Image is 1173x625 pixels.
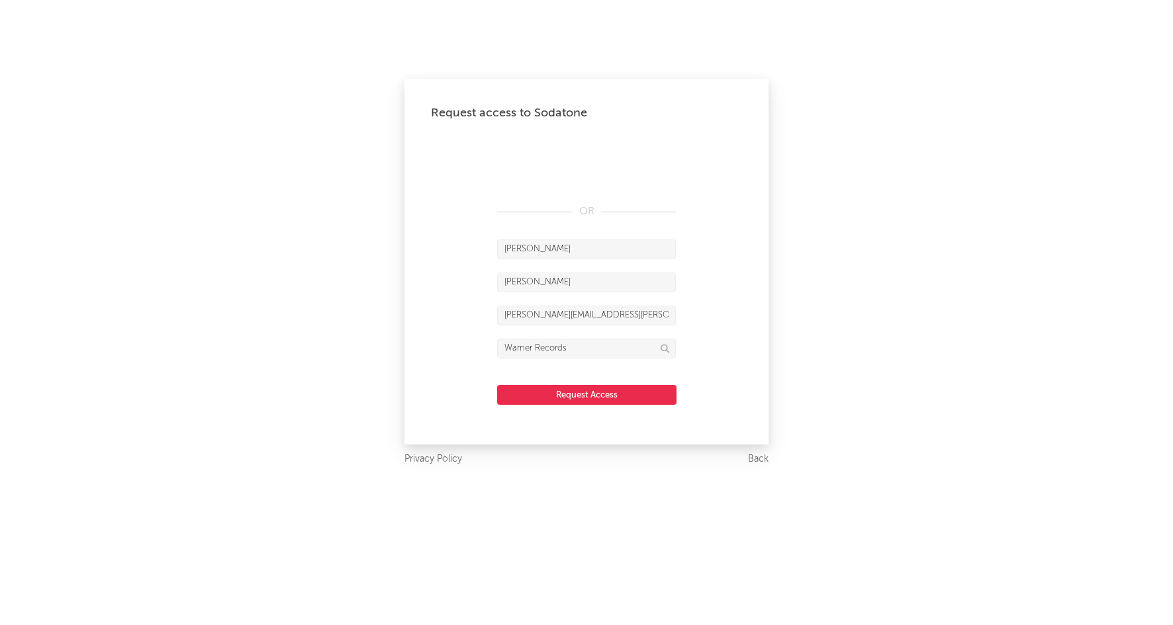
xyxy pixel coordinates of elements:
input: Last Name [497,272,676,292]
div: OR [497,204,676,220]
div: Request access to Sodatone [431,105,742,121]
a: Privacy Policy [404,451,462,468]
input: Division [497,339,676,358]
a: Back [748,451,769,468]
input: First Name [497,239,676,259]
input: Email [497,306,676,325]
button: Request Access [497,385,677,405]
